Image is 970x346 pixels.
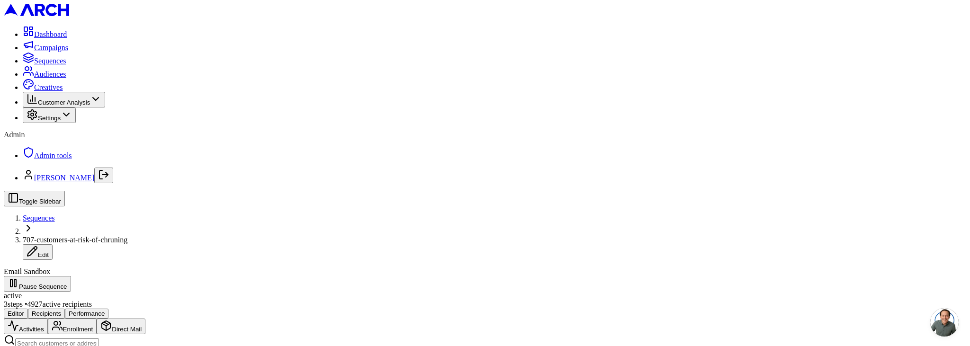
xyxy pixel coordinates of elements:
a: Sequences [23,214,55,222]
span: Admin tools [34,151,72,160]
button: Direct Mail [97,319,145,334]
span: Customer Analysis [38,99,90,106]
span: 3 steps • 4927 active recipients [4,300,92,308]
span: Toggle Sidebar [19,198,61,205]
button: Performance [65,309,108,319]
span: Sequences [34,57,66,65]
div: Admin [4,131,966,139]
a: Admin tools [23,151,72,160]
span: Campaigns [34,44,68,52]
span: Edit [38,251,49,258]
button: Editor [4,309,28,319]
a: [PERSON_NAME] [34,174,94,182]
button: Pause Sequence [4,276,71,292]
div: Open chat [930,308,959,337]
button: Edit [23,244,53,260]
div: active [4,292,966,300]
button: Recipients [28,309,65,319]
button: Log out [94,168,113,183]
div: Email Sandbox [4,267,966,276]
a: Audiences [23,70,66,78]
span: Creatives [34,83,63,91]
button: Activities [4,319,48,334]
button: Enrollment [48,319,97,334]
a: Creatives [23,83,63,91]
a: Dashboard [23,30,67,38]
nav: breadcrumb [4,214,966,260]
span: Dashboard [34,30,67,38]
span: Settings [38,115,61,122]
span: 707-customers-at-risk-of-chruning [23,236,127,244]
button: Settings [23,107,76,123]
button: Toggle Sidebar [4,191,65,206]
a: Campaigns [23,44,68,52]
a: Sequences [23,57,66,65]
span: Audiences [34,70,66,78]
button: Customer Analysis [23,92,105,107]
